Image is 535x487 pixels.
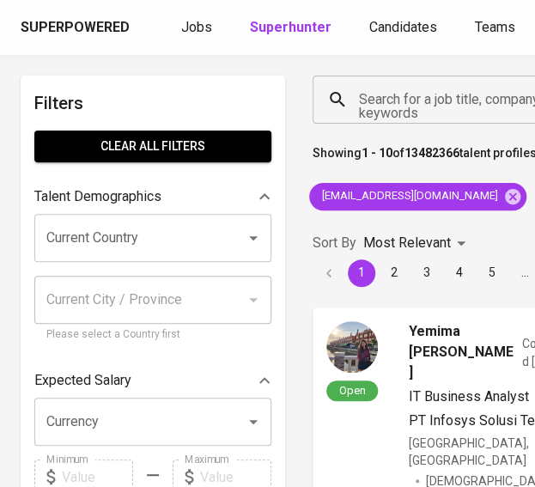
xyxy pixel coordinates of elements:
[309,188,508,204] span: [EMAIL_ADDRESS][DOMAIN_NAME]
[34,186,161,207] p: Talent Demographics
[21,18,133,38] a: Superpowered
[478,259,506,287] button: Go to page 5
[241,410,265,434] button: Open
[250,19,331,35] b: Superhunter
[46,326,259,344] p: Please select a Country first
[363,228,471,259] div: Most Relevant
[181,17,216,39] a: Jobs
[241,226,265,250] button: Open
[21,18,130,38] div: Superpowered
[34,131,271,162] button: Clear All filters
[332,383,373,398] span: Open
[34,89,271,117] h6: Filters
[369,17,441,39] a: Candidates
[413,259,441,287] button: Go to page 3
[409,388,529,405] span: IT Business Analyst
[363,233,451,253] p: Most Relevant
[34,180,271,214] div: Talent Demographics
[446,259,473,287] button: Go to page 4
[34,370,131,391] p: Expected Salary
[475,19,515,35] span: Teams
[348,259,375,287] button: page 1
[48,136,258,157] span: Clear All filters
[404,146,459,160] b: 13482366
[326,321,378,373] img: 4d153df3dfd3d14b458e4659131a687a.jpg
[369,19,437,35] span: Candidates
[475,17,519,39] a: Teams
[250,17,335,39] a: Superhunter
[309,183,526,210] div: [EMAIL_ADDRESS][DOMAIN_NAME]
[380,259,408,287] button: Go to page 2
[181,19,212,35] span: Jobs
[34,363,271,398] div: Expected Salary
[362,146,392,160] b: 1 - 10
[313,233,356,253] p: Sort By
[409,321,515,383] span: Yemima [PERSON_NAME]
